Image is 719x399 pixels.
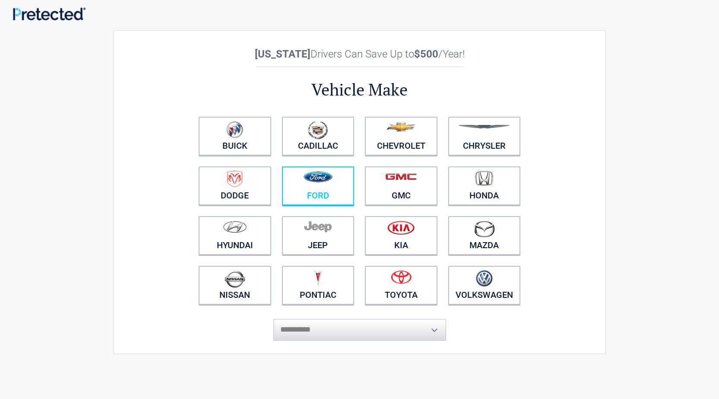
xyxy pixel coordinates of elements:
b: [US_STATE] [255,48,310,60]
img: Main Logo [13,7,86,20]
img: chevrolet [386,122,415,132]
img: chrysler [458,125,510,129]
a: Jeep [282,216,355,255]
img: dodge [227,171,242,188]
a: GMC [365,166,437,205]
a: Cadillac [282,117,355,156]
a: Pontiac [282,266,355,305]
a: Toyota [365,266,437,305]
a: Honda [448,166,521,205]
img: mazda [473,220,495,237]
b: $500 [414,48,438,60]
a: Hyundai [199,216,271,255]
img: kia [387,220,415,235]
img: cadillac [308,121,328,139]
img: jeep [304,220,332,233]
img: buick [226,121,243,138]
h2: Vehicle Make [193,79,526,101]
a: Chevrolet [365,117,437,156]
img: volkswagen [476,270,493,287]
a: Mazda [448,216,521,255]
a: Buick [199,117,271,156]
img: toyota [391,270,412,284]
a: Chrysler [448,117,521,156]
img: nissan [225,270,245,288]
a: Nissan [199,266,271,305]
img: pontiac [314,270,322,287]
a: Ford [282,166,355,205]
a: Volkswagen [448,266,521,305]
img: honda [475,171,493,186]
img: gmc [385,173,417,180]
img: hyundai [223,220,247,233]
a: Kia [365,216,437,255]
a: Dodge [199,166,271,205]
img: ford [304,171,333,182]
h2: Drivers Can Save Up to /Year [193,48,526,60]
